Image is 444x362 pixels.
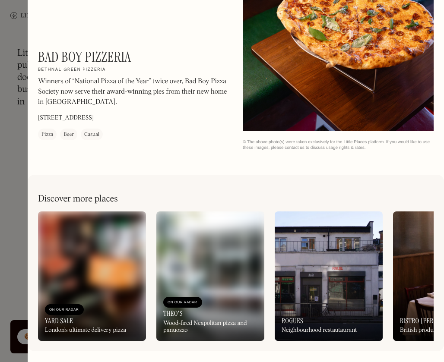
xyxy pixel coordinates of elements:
[163,309,183,318] h3: Theo's
[275,211,383,341] a: RoguesNeighbourhood restautaurant
[156,211,264,341] a: On Our RadarTheo'sWood-fired Neapolitan pizza and panuozzo
[38,49,131,65] h1: Bad Boy Pizzeria
[282,317,303,325] h3: Rogues
[163,320,257,334] div: Wood-fired Neapolitan pizza and panuozzo
[45,317,73,325] h3: Yard Sale
[63,130,74,139] div: Beer
[168,298,198,307] div: On Our Radar
[38,67,106,73] h2: Bethnal Green Pizzeria
[38,194,118,205] h2: Discover more places
[38,76,229,107] p: Winners of “National Pizza of the Year” twice over, Bad Boy Pizza Society now serve their award-w...
[38,211,146,341] a: On Our RadarYard SaleLondon's ultimate delivery pizza
[49,305,79,314] div: On Our Radar
[243,139,434,151] div: © The above photo(s) were taken exclusively for the Little Places platform. If you would like to ...
[45,327,126,334] div: London's ultimate delivery pizza
[38,113,94,123] p: [STREET_ADDRESS]
[41,130,53,139] div: Pizza
[282,327,357,334] div: Neighbourhood restautaurant
[84,130,99,139] div: Casual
